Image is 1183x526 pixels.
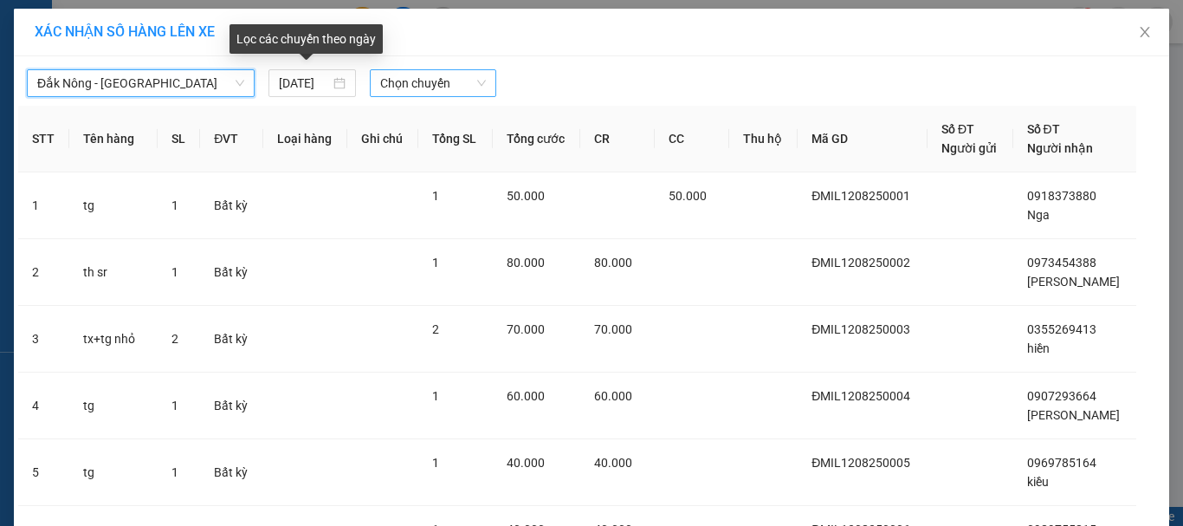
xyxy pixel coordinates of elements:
[18,439,69,506] td: 5
[229,24,383,54] div: Lọc các chuyến theo ngày
[811,322,910,336] span: ĐMIL1208250003
[507,256,545,269] span: 80.000
[200,172,263,239] td: Bất kỳ
[69,373,158,439] td: tg
[1027,408,1120,422] span: [PERSON_NAME]
[263,106,347,172] th: Loại hàng
[15,16,42,35] span: Gửi:
[811,256,910,269] span: ĐMIL1208250002
[1027,189,1096,203] span: 0918373880
[15,15,100,56] div: Đăk Mil
[811,389,910,403] span: ĐMIL1208250004
[507,322,545,336] span: 70.000
[1027,122,1060,136] span: Số ĐT
[18,306,69,373] td: 3
[1121,9,1169,57] button: Close
[1027,322,1096,336] span: 0355269413
[171,399,178,412] span: 1
[655,106,729,172] th: CC
[1027,275,1120,289] span: [PERSON_NAME]
[507,389,545,403] span: 60.000
[171,332,178,346] span: 2
[35,23,215,40] span: XÁC NHẬN SỐ HÀNG LÊN XE
[1138,25,1152,39] span: close
[1027,208,1050,222] span: Nga
[200,439,263,506] td: Bất kỳ
[432,256,439,269] span: 1
[171,465,178,479] span: 1
[380,70,487,96] span: Chọn chuyến
[493,106,581,172] th: Tổng cước
[594,322,632,336] span: 70.000
[69,239,158,306] td: th sr
[941,122,974,136] span: Số ĐT
[507,189,545,203] span: 50.000
[171,265,178,279] span: 1
[113,98,288,122] div: 0816527345
[432,322,439,336] span: 2
[811,189,910,203] span: ĐMIL1208250001
[941,141,997,155] span: Người gửi
[594,456,632,470] span: 40.000
[1027,475,1049,489] span: kiều
[69,172,158,239] td: tg
[200,106,263,172] th: ĐVT
[1027,389,1096,403] span: 0907293664
[432,189,439,203] span: 1
[432,456,439,470] span: 1
[418,106,492,172] th: Tổng SL
[729,106,798,172] th: Thu hộ
[18,373,69,439] td: 4
[594,389,632,403] span: 60.000
[18,172,69,239] td: 1
[69,306,158,373] td: tx+tg nhỏ
[200,239,263,306] td: Bất kỳ
[669,189,707,203] span: 50.000
[279,74,329,93] input: 12/08/2025
[1027,141,1093,155] span: Người nhận
[432,389,439,403] span: 1
[113,77,288,98] div: huy
[200,373,263,439] td: Bất kỳ
[594,256,632,269] span: 80.000
[18,239,69,306] td: 2
[69,106,158,172] th: Tên hàng
[1027,256,1096,269] span: 0973454388
[158,106,200,172] th: SL
[69,439,158,506] td: tg
[1027,456,1096,470] span: 0969785164
[37,70,244,96] span: Đắk Nông - Sài Gòn
[811,456,910,470] span: ĐMIL1208250005
[1027,341,1050,355] span: hiền
[18,106,69,172] th: STT
[507,456,545,470] span: 40.000
[113,15,288,77] div: Dãy 4-B15 bến xe [GEOGRAPHIC_DATA]
[113,16,154,35] span: Nhận:
[347,106,418,172] th: Ghi chú
[200,306,263,373] td: Bất kỳ
[171,198,178,212] span: 1
[580,106,655,172] th: CR
[798,106,928,172] th: Mã GD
